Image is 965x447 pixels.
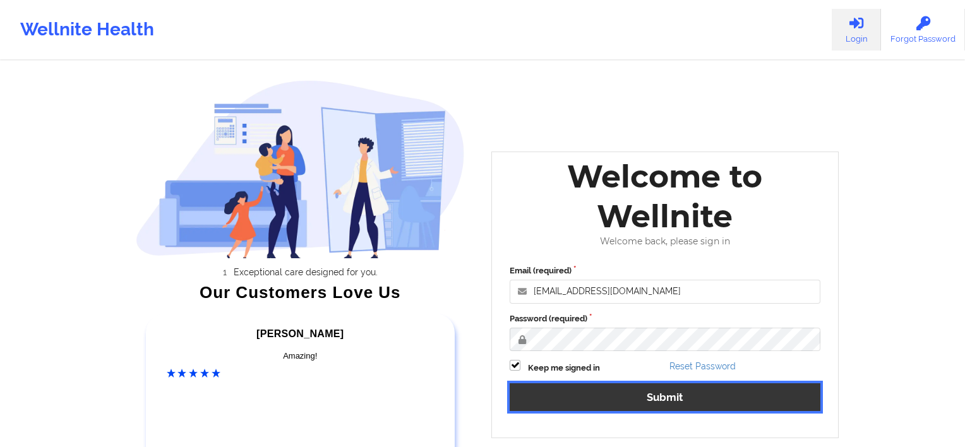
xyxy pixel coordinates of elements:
[528,362,600,374] label: Keep me signed in
[832,9,881,51] a: Login
[136,286,465,299] div: Our Customers Love Us
[881,9,965,51] a: Forgot Password
[510,280,820,304] input: Email address
[669,361,736,371] a: Reset Password
[501,157,829,236] div: Welcome to Wellnite
[136,80,465,258] img: wellnite-auth-hero_200.c722682e.png
[256,328,344,339] span: [PERSON_NAME]
[510,265,820,277] label: Email (required)
[167,350,435,362] div: Amazing!
[147,267,465,277] li: Exceptional care designed for you.
[510,383,820,410] button: Submit
[510,313,820,325] label: Password (required)
[501,236,829,247] div: Welcome back, please sign in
